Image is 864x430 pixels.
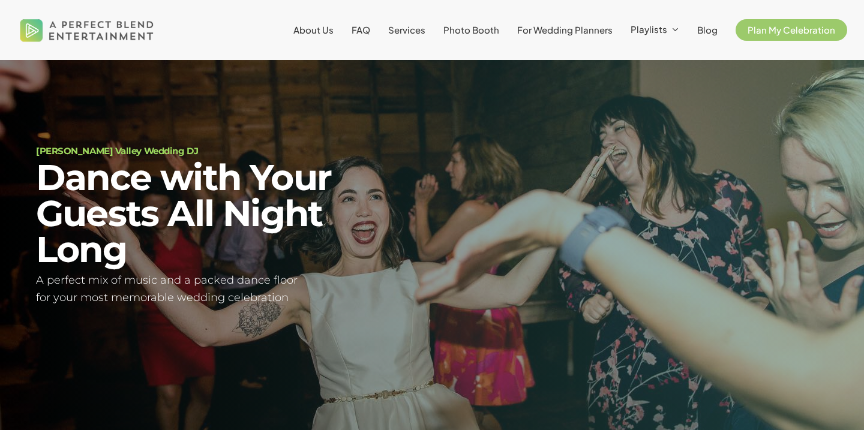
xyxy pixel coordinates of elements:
span: Photo Booth [443,24,499,35]
span: For Wedding Planners [517,24,613,35]
a: For Wedding Planners [517,25,613,35]
a: About Us [293,25,334,35]
img: A Perfect Blend Entertainment [17,8,157,52]
span: Services [388,24,425,35]
a: Plan My Celebration [736,25,847,35]
h1: [PERSON_NAME] Valley Wedding DJ [36,146,417,155]
span: Playlists [631,23,667,35]
span: About Us [293,24,334,35]
h2: Dance with Your Guests All Night Long [36,160,417,267]
a: Blog [697,25,718,35]
a: Playlists [631,25,679,35]
span: Plan My Celebration [748,24,835,35]
span: Blog [697,24,718,35]
a: Services [388,25,425,35]
h5: A perfect mix of music and a packed dance floor for your most memorable wedding celebration [36,272,417,306]
span: FAQ [352,24,370,35]
a: Photo Booth [443,25,499,35]
a: FAQ [352,25,370,35]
